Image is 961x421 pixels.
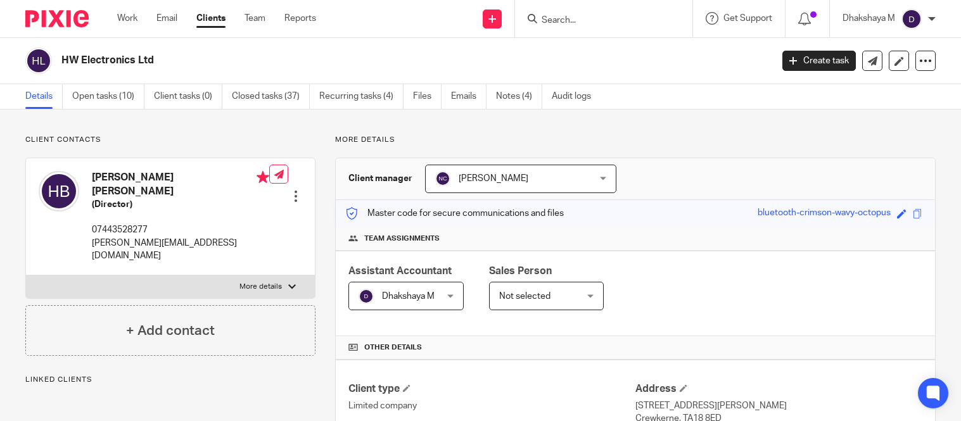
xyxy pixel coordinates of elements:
[25,47,52,74] img: svg%3E
[345,207,564,220] p: Master code for secure communications and files
[92,223,269,236] p: 07443528277
[72,84,144,109] a: Open tasks (10)
[348,399,635,412] p: Limited company
[552,84,601,109] a: Audit logs
[25,84,63,109] a: Details
[348,382,635,396] h4: Client type
[245,12,265,25] a: Team
[348,266,452,276] span: Assistant Accountant
[382,292,435,301] span: Dhakshaya M
[435,171,450,186] img: svg%3E
[92,198,269,211] h5: (Director)
[92,171,269,198] h4: [PERSON_NAME] [PERSON_NAME]
[359,289,374,304] img: svg%3E
[25,135,315,145] p: Client contacts
[196,12,226,25] a: Clients
[496,84,542,109] a: Notes (4)
[61,54,623,67] h2: HW Electronics Ltd
[335,135,936,145] p: More details
[284,12,316,25] a: Reports
[25,10,89,27] img: Pixie
[499,292,551,301] span: Not selected
[364,342,422,353] span: Other details
[126,321,215,341] h4: + Add contact
[635,399,922,412] p: [STREET_ADDRESS][PERSON_NAME]
[758,206,891,221] div: bluetooth-crimson-wavy-octopus
[901,9,922,29] img: svg%3E
[257,171,269,184] i: Primary
[459,174,528,183] span: [PERSON_NAME]
[156,12,177,25] a: Email
[364,234,440,244] span: Team assignments
[635,382,922,396] h4: Address
[232,84,310,109] a: Closed tasks (37)
[843,12,895,25] p: Dhakshaya M
[451,84,487,109] a: Emails
[25,375,315,385] p: Linked clients
[319,84,404,109] a: Recurring tasks (4)
[239,282,282,292] p: More details
[92,237,269,263] p: [PERSON_NAME][EMAIL_ADDRESS][DOMAIN_NAME]
[39,171,79,211] img: svg%3E
[348,172,412,185] h3: Client manager
[540,15,654,27] input: Search
[782,51,856,71] a: Create task
[413,84,442,109] a: Files
[154,84,222,109] a: Client tasks (0)
[723,14,772,23] span: Get Support
[117,12,137,25] a: Work
[489,266,552,276] span: Sales Person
